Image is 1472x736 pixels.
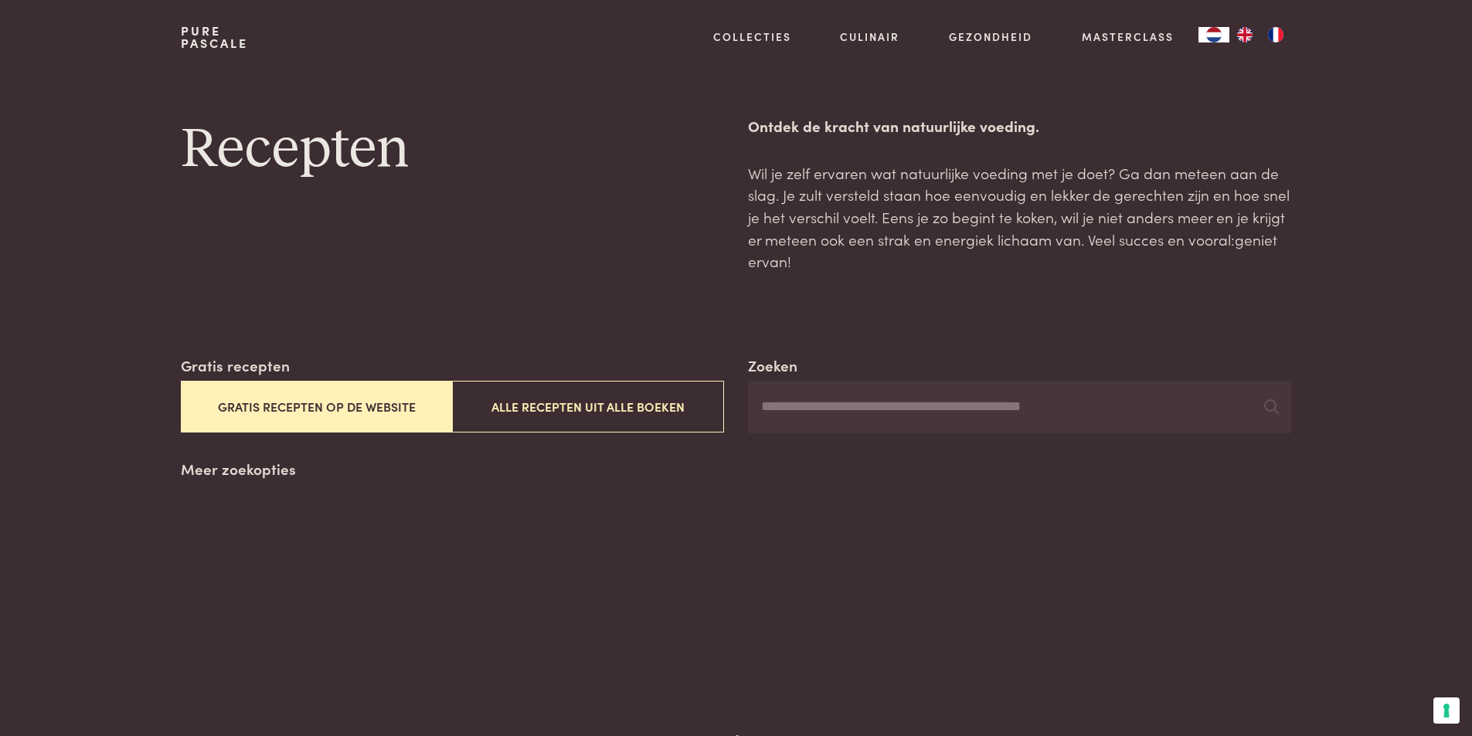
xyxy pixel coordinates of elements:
label: Zoeken [748,354,797,377]
a: Collecties [713,29,791,45]
a: Masterclass [1082,29,1174,45]
a: Culinair [840,29,899,45]
button: Gratis recepten op de website [181,381,452,432]
a: Gezondheid [949,29,1032,45]
button: Alle recepten uit alle boeken [452,381,723,432]
a: FR [1260,27,1291,42]
button: Uw voorkeuren voor toestemming voor trackingtechnologieën [1433,697,1460,724]
aside: Language selected: Nederlands [1198,27,1291,42]
p: Wil je zelf ervaren wat natuurlijke voeding met je doet? Ga dan meteen aan de slag. Je zult verst... [748,162,1290,273]
a: EN [1229,27,1260,42]
div: Language [1198,27,1229,42]
h1: Recepten [181,115,723,185]
a: PurePascale [181,25,248,49]
ul: Language list [1229,27,1291,42]
a: NL [1198,27,1229,42]
strong: Ontdek de kracht van natuurlijke voeding. [748,115,1039,136]
label: Gratis recepten [181,354,290,377]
